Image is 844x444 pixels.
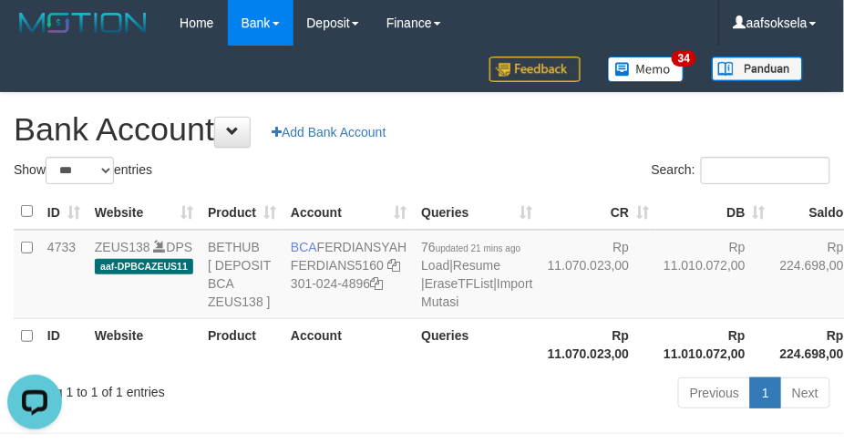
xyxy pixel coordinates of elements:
span: | | | [421,240,532,309]
span: BCA [291,240,317,254]
th: Queries [414,318,540,370]
a: Previous [678,377,751,408]
td: BETHUB [ DEPOSIT BCA ZEUS138 ] [201,230,283,319]
img: MOTION_logo.png [14,9,152,36]
a: Copy FERDIANS5160 to clipboard [387,258,400,273]
a: EraseTFList [425,276,493,291]
td: Rp 11.070.023,00 [540,230,657,319]
th: ID: activate to sort column ascending [40,194,87,230]
div: Showing 1 to 1 of 1 entries [14,376,338,401]
td: Rp 11.010.072,00 [656,230,773,319]
a: Copy 3010244896 to clipboard [370,276,383,291]
img: Feedback.jpg [489,57,581,82]
th: Product: activate to sort column ascending [201,194,283,230]
img: panduan.png [712,57,803,81]
th: Product [201,318,283,370]
th: Rp 11.010.072,00 [656,318,773,370]
label: Search: [652,157,830,184]
span: updated 21 mins ago [436,243,520,253]
a: Next [780,377,830,408]
th: Queries: activate to sort column ascending [414,194,540,230]
button: Open LiveChat chat widget [7,7,62,62]
th: CR: activate to sort column ascending [540,194,657,230]
a: Resume [453,258,500,273]
a: 34 [594,46,698,92]
th: Account [283,318,414,370]
a: 1 [750,377,781,408]
h1: Bank Account [14,111,830,148]
a: ZEUS138 [95,240,150,254]
td: FERDIANSYAH 301-024-4896 [283,230,414,319]
input: Search: [701,157,830,184]
th: Website: activate to sort column ascending [87,194,201,230]
label: Show entries [14,157,152,184]
th: Website [87,318,201,370]
a: Add Bank Account [260,117,397,148]
a: FERDIANS5160 [291,258,384,273]
td: 4733 [40,230,87,319]
th: Account: activate to sort column ascending [283,194,414,230]
td: DPS [87,230,201,319]
span: 34 [672,50,696,67]
a: Load [421,258,449,273]
th: Rp 11.070.023,00 [540,318,657,370]
span: aaf-DPBCAZEUS11 [95,259,193,274]
img: Button%20Memo.svg [608,57,684,82]
th: DB: activate to sort column ascending [656,194,773,230]
a: Import Mutasi [421,276,532,309]
th: ID [40,318,87,370]
select: Showentries [46,157,114,184]
span: 76 [421,240,520,254]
